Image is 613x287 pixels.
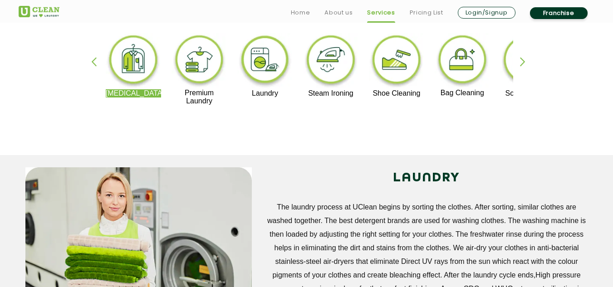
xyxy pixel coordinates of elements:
p: Premium Laundry [172,89,227,105]
a: About us [324,7,353,18]
img: shoe_cleaning_11zon.webp [369,33,425,89]
p: Laundry [237,89,293,97]
img: UClean Laundry and Dry Cleaning [19,6,59,17]
p: Sofa Cleaning [500,89,556,97]
img: premium_laundry_cleaning_11zon.webp [172,33,227,89]
p: Shoe Cleaning [369,89,425,97]
img: dry_cleaning_11zon.webp [106,33,162,89]
h2: LAUNDRY [265,167,588,189]
img: sofa_cleaning_11zon.webp [500,33,556,89]
img: steam_ironing_11zon.webp [303,33,359,89]
a: Pricing List [410,7,443,18]
p: Bag Cleaning [435,89,490,97]
p: Steam Ironing [303,89,359,97]
a: Home [291,7,310,18]
p: [MEDICAL_DATA] [106,89,162,97]
a: Services [367,7,395,18]
img: laundry_cleaning_11zon.webp [237,33,293,89]
img: bag_cleaning_11zon.webp [435,33,490,89]
a: Login/Signup [458,7,515,19]
a: Franchise [530,7,588,19]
